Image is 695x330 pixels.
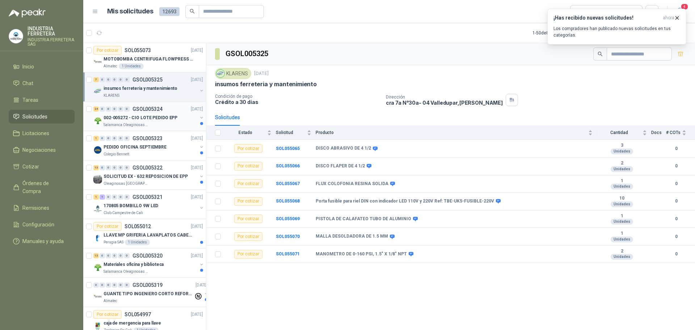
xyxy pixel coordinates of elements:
[9,218,75,231] a: Configuración
[112,136,117,141] div: 0
[234,197,262,206] div: Por cotizar
[93,87,102,96] img: Company Logo
[93,46,122,55] div: Por cotizar
[124,283,130,288] div: 0
[276,130,306,135] span: Solicitud
[28,26,75,36] p: INDUSTRIA FERRETERA
[316,146,371,151] b: DISCO ABRASIVO DE 4 1/2
[124,195,130,200] div: 0
[234,250,262,259] div: Por cotizar
[125,224,151,229] p: SOL055012
[104,114,177,121] p: 002-005272 - CIO LOTE PEDIDO EPP
[124,253,130,258] div: 0
[125,239,150,245] div: 1 Unidades
[112,106,117,112] div: 0
[112,283,117,288] div: 0
[104,202,158,209] p: 170805 BOMBILLO 9W LED
[9,201,75,215] a: Remisiones
[547,9,686,45] button: ¡Has recibido nuevas solicitudes!ahora Los compradores han publicado nuevas solicitudes en tus ca...
[234,179,262,188] div: Por cotizar
[276,216,300,221] b: SOL055069
[104,291,194,297] p: GUANTE TIPO INGENIERO CORTO REFORZADO
[104,144,167,151] p: PEDIDO OFICINA SEPTIEMBRE
[22,63,34,71] span: Inicio
[597,231,647,237] b: 1
[125,312,151,317] p: SOL054997
[22,237,64,245] span: Manuales y ayuda
[681,3,688,10] span: 4
[104,269,149,275] p: Salamanca Oleaginosas SAS
[22,146,56,154] span: Negociaciones
[9,29,23,43] img: Company Logo
[93,136,99,141] div: 1
[22,179,68,195] span: Órdenes de Compra
[611,184,633,189] div: Unidades
[100,106,105,112] div: 0
[597,178,647,184] b: 1
[106,77,111,82] div: 0
[93,195,99,200] div: 1
[651,126,666,140] th: Docs
[104,261,164,268] p: Materiales oficina y biblioteca
[93,163,205,187] a: 13 0 0 0 0 0 GSOL005322[DATE] Company LogoSOLICITUD EX - 632 REPOSICION DE EPPOleaginosas [GEOGRA...
[191,194,203,201] p: [DATE]
[673,5,686,18] button: 4
[118,195,123,200] div: 0
[9,93,75,107] a: Tareas
[22,204,49,212] span: Remisiones
[104,173,188,180] p: SOLICITUD EX - 632 REPOSICION DE EPP
[276,181,300,186] a: SOL055067
[597,213,647,219] b: 1
[611,219,633,225] div: Unidades
[386,100,503,106] p: cra 7a N°30a- 04 Valledupar , [PERSON_NAME]
[9,143,75,157] a: Negociaciones
[9,176,75,198] a: Órdenes de Compra
[22,221,54,229] span: Configuración
[316,126,597,140] th: Producto
[132,136,163,141] p: GSOL005323
[215,68,251,79] div: KLARENS
[93,253,99,258] div: 13
[22,129,49,137] span: Licitaciones
[124,136,130,141] div: 0
[132,165,163,170] p: GSOL005322
[112,195,117,200] div: 0
[234,232,262,241] div: Por cotizar
[132,106,163,112] p: GSOL005324
[276,163,300,168] b: SOL055066
[104,56,194,63] p: MOTOBOMBA CENTRIFUGA FLOWPRESS 1.5HP-220
[100,165,105,170] div: 0
[597,160,647,166] b: 2
[106,283,111,288] div: 0
[104,151,129,157] p: Colegio Bennett
[132,77,163,82] p: GSOL005325
[663,15,674,21] span: ahora
[124,165,130,170] div: 0
[575,8,590,16] div: Todas
[666,216,686,222] b: 0
[106,106,111,112] div: 0
[316,130,587,135] span: Producto
[597,248,647,254] b: 2
[666,126,695,140] th: # COTs
[100,253,105,258] div: 0
[276,199,300,204] a: SOL055068
[93,292,102,301] img: Company Logo
[93,251,205,275] a: 13 0 0 0 0 0 GSOL005320[DATE] Company LogoMateriales oficina y bibliotecaSalamanca Oleaginosas SAS
[276,234,300,239] b: SOL055070
[93,58,102,66] img: Company Logo
[83,43,206,72] a: Por cotizarSOL055073[DATE] Company LogoMOTOBOMBA CENTRIFUGA FLOWPRESS 1.5HP-220Almatec1 Unidades
[276,146,300,151] b: SOL055065
[191,252,203,259] p: [DATE]
[28,38,75,46] p: INDUSTRIA FERRETERA SAS
[553,25,680,38] p: Los compradores han publicado nuevas solicitudes en tus categorías.
[118,106,123,112] div: 0
[553,15,660,21] h3: ¡Has recibido nuevas solicitudes!
[93,263,102,272] img: Company Logo
[106,253,111,258] div: 0
[215,99,380,105] p: Crédito a 30 días
[119,63,144,69] div: 1 Unidades
[104,122,149,128] p: Salamanca Oleaginosas SAS
[276,251,300,256] a: SOL055071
